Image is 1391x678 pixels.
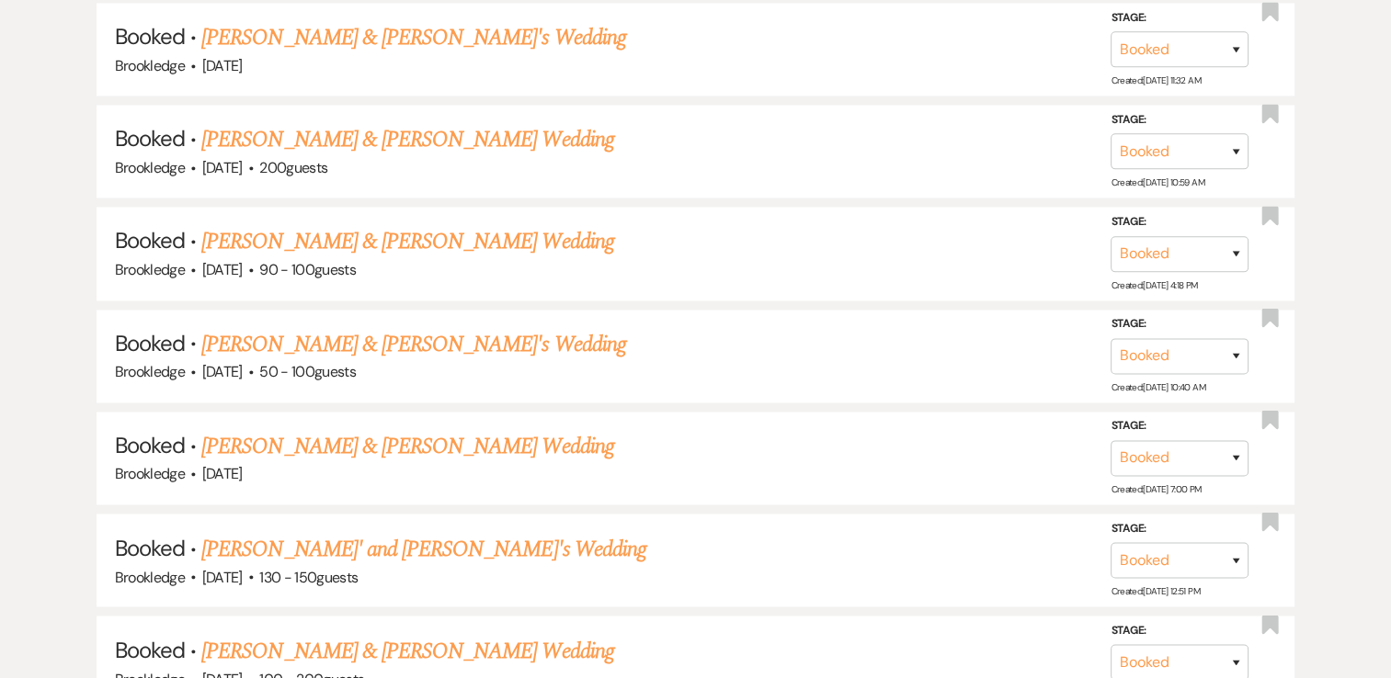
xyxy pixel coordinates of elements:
span: 130 - 150 guests [259,567,358,586]
span: Booked [115,124,185,153]
span: Brookledge [115,158,186,177]
span: 200 guests [259,158,327,177]
span: Created: [DATE] 10:40 AM [1111,381,1204,393]
span: [DATE] [202,158,243,177]
label: Stage: [1111,621,1248,641]
span: Booked [115,22,185,51]
label: Stage: [1111,7,1248,28]
label: Stage: [1111,212,1248,232]
span: Booked [115,329,185,357]
a: [PERSON_NAME]' and [PERSON_NAME]'s Wedding [201,532,646,565]
span: [DATE] [202,464,243,483]
span: [DATE] [202,56,243,75]
label: Stage: [1111,314,1248,334]
span: Booked [115,431,185,459]
span: Created: [DATE] 7:00 PM [1111,483,1201,495]
span: 90 - 100 guests [259,260,356,279]
a: [PERSON_NAME] & [PERSON_NAME]'s Wedding [201,21,626,54]
a: [PERSON_NAME] & [PERSON_NAME] Wedding [201,123,613,156]
a: [PERSON_NAME] & [PERSON_NAME] Wedding [201,634,613,667]
span: Booked [115,533,185,561]
label: Stage: [1111,416,1248,436]
span: [DATE] [202,260,243,279]
a: [PERSON_NAME] & [PERSON_NAME] Wedding [201,225,613,258]
label: Stage: [1111,110,1248,130]
span: Created: [DATE] 12:51 PM [1111,585,1199,597]
a: [PERSON_NAME] & [PERSON_NAME]'s Wedding [201,328,626,361]
span: Brookledge [115,260,186,279]
span: Created: [DATE] 11:32 AM [1111,74,1200,86]
span: Brookledge [115,567,186,586]
span: Brookledge [115,362,186,381]
span: Brookledge [115,56,186,75]
span: Created: [DATE] 4:18 PM [1111,278,1197,290]
label: Stage: [1111,518,1248,538]
span: [DATE] [202,362,243,381]
span: Brookledge [115,464,186,483]
span: Created: [DATE] 10:59 AM [1111,176,1203,188]
span: Booked [115,635,185,663]
span: 50 - 100 guests [259,362,356,381]
a: [PERSON_NAME] & [PERSON_NAME] Wedding [201,430,613,463]
span: [DATE] [202,567,243,586]
span: Booked [115,226,185,254]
